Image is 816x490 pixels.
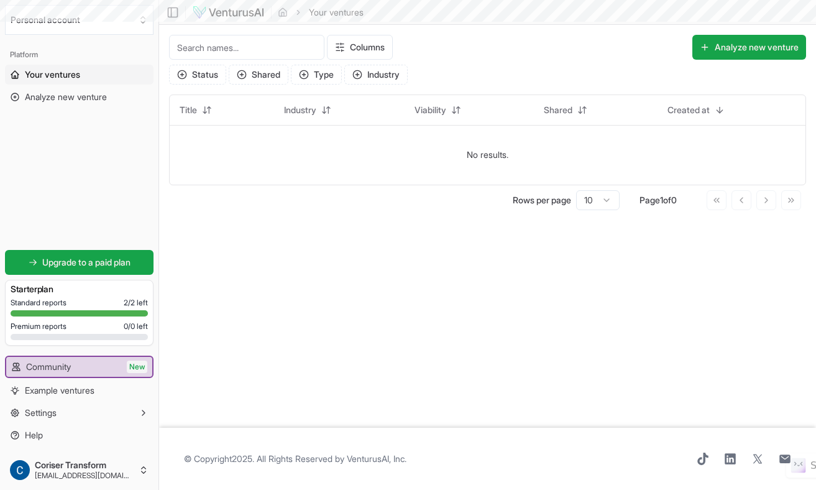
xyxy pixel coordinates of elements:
[11,283,148,295] h3: Starter plan
[5,425,154,445] a: Help
[11,298,66,308] span: Standard reports
[327,35,393,60] button: Columns
[5,250,154,275] a: Upgrade to a paid plan
[277,100,339,120] button: Industry
[667,104,710,116] span: Created at
[415,104,446,116] span: Viability
[660,100,732,120] button: Created at
[35,460,134,471] span: Coriser Transform
[347,453,405,464] a: VenturusAI, Inc
[169,65,226,85] button: Status
[169,35,324,60] input: Search names...
[5,403,154,423] button: Settings
[25,407,57,419] span: Settings
[124,298,148,308] span: 2 / 2 left
[42,256,131,269] span: Upgrade to a paid plan
[291,65,342,85] button: Type
[536,100,595,120] button: Shared
[5,455,154,485] button: Coriser Transform[EMAIL_ADDRESS][DOMAIN_NAME]
[640,195,660,205] span: Page
[25,91,107,103] span: Analyze new venture
[25,68,80,81] span: Your ventures
[127,361,147,373] span: New
[10,460,30,480] img: ACg8ocLmXx27o2OT2HvuM3vJeCuB4gt_98TXI_T_5uDMyEaCImfPmQ=s96-c
[544,104,572,116] span: Shared
[671,195,677,205] span: 0
[11,321,66,331] span: Premium reports
[5,381,154,400] a: Example ventures
[25,429,43,441] span: Help
[229,65,288,85] button: Shared
[344,65,408,85] button: Industry
[172,100,219,120] button: Title
[180,104,197,116] span: Title
[35,471,134,481] span: [EMAIL_ADDRESS][DOMAIN_NAME]
[513,194,571,206] p: Rows per page
[26,361,71,373] span: Community
[284,104,316,116] span: Industry
[6,357,152,377] a: CommunityNew
[184,453,406,465] span: © Copyright 2025 . All Rights Reserved by .
[407,100,469,120] button: Viability
[692,35,806,60] button: Analyze new venture
[124,321,148,331] span: 0 / 0 left
[660,195,663,205] span: 1
[25,384,94,397] span: Example ventures
[5,87,154,107] a: Analyze new venture
[663,195,671,205] span: of
[170,125,805,185] td: No results.
[5,45,154,65] div: Platform
[5,65,154,85] a: Your ventures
